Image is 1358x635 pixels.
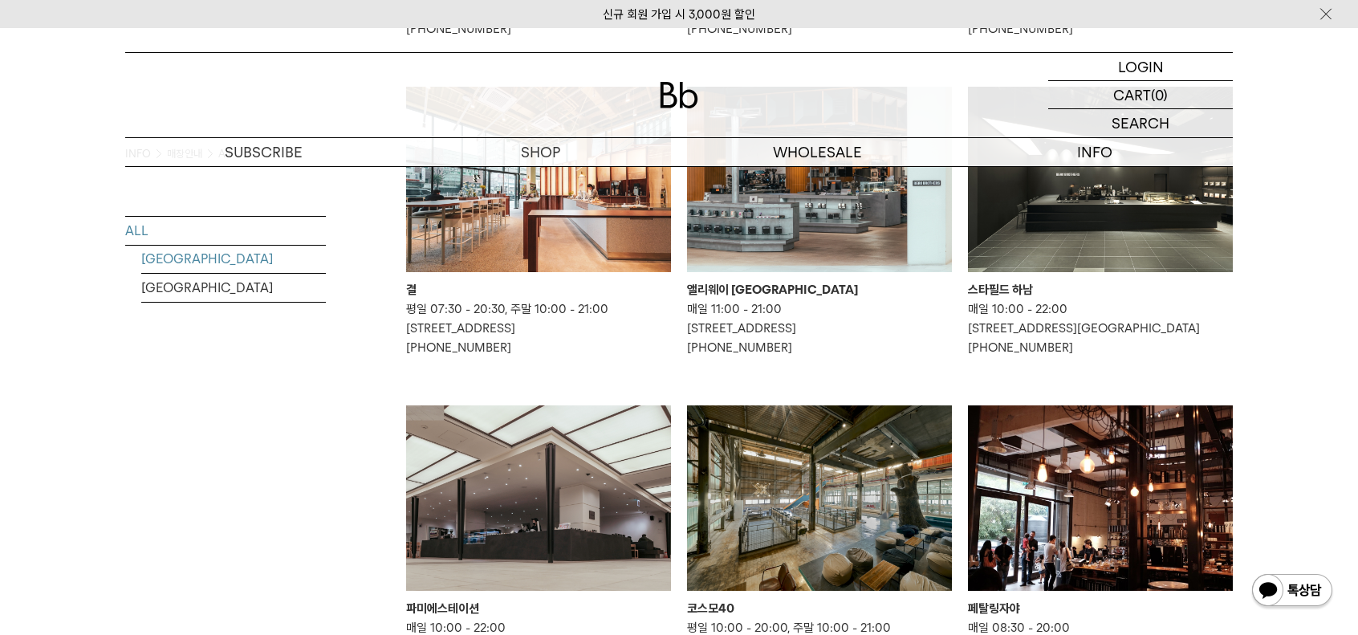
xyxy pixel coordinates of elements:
div: 스타필드 하남 [968,280,1233,299]
p: (0) [1151,81,1168,108]
p: SEARCH [1112,109,1169,137]
img: 카카오톡 채널 1:1 채팅 버튼 [1250,572,1334,611]
img: 파미에스테이션 [406,405,671,591]
a: 스타필드 하남 스타필드 하남 매일 10:00 - 22:00[STREET_ADDRESS][GEOGRAPHIC_DATA][PHONE_NUMBER] [968,87,1233,357]
a: ALL [125,217,326,245]
img: 코스모40 [687,405,952,591]
p: 매일 11:00 - 21:00 [STREET_ADDRESS] [PHONE_NUMBER] [687,299,952,357]
p: 평일 07:30 - 20:30, 주말 10:00 - 21:00 [STREET_ADDRESS] [PHONE_NUMBER] [406,299,671,357]
div: 결 [406,280,671,299]
p: 매일 10:00 - 22:00 [STREET_ADDRESS][GEOGRAPHIC_DATA] [PHONE_NUMBER] [968,299,1233,357]
p: WHOLESALE [679,138,956,166]
div: 코스모40 [687,599,952,618]
a: [GEOGRAPHIC_DATA] [141,274,326,302]
img: 결 [406,87,671,272]
a: SUBSCRIBE [125,138,402,166]
div: 앨리웨이 [GEOGRAPHIC_DATA] [687,280,952,299]
img: 로고 [660,82,698,108]
img: 페탈링자야 [968,405,1233,591]
a: 결 결 평일 07:30 - 20:30, 주말 10:00 - 21:00[STREET_ADDRESS][PHONE_NUMBER] [406,87,671,357]
div: 페탈링자야 [968,599,1233,618]
div: 파미에스테이션 [406,599,671,618]
a: CART (0) [1048,81,1233,109]
p: LOGIN [1118,53,1164,80]
p: INFO [956,138,1233,166]
img: 스타필드 하남 [968,87,1233,272]
a: LOGIN [1048,53,1233,81]
a: 신규 회원 가입 시 3,000원 할인 [603,7,755,22]
p: CART [1113,81,1151,108]
a: SHOP [402,138,679,166]
a: [GEOGRAPHIC_DATA] [141,245,326,273]
a: 앨리웨이 인천 앨리웨이 [GEOGRAPHIC_DATA] 매일 11:00 - 21:00[STREET_ADDRESS][PHONE_NUMBER] [687,87,952,357]
img: 앨리웨이 인천 [687,87,952,272]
